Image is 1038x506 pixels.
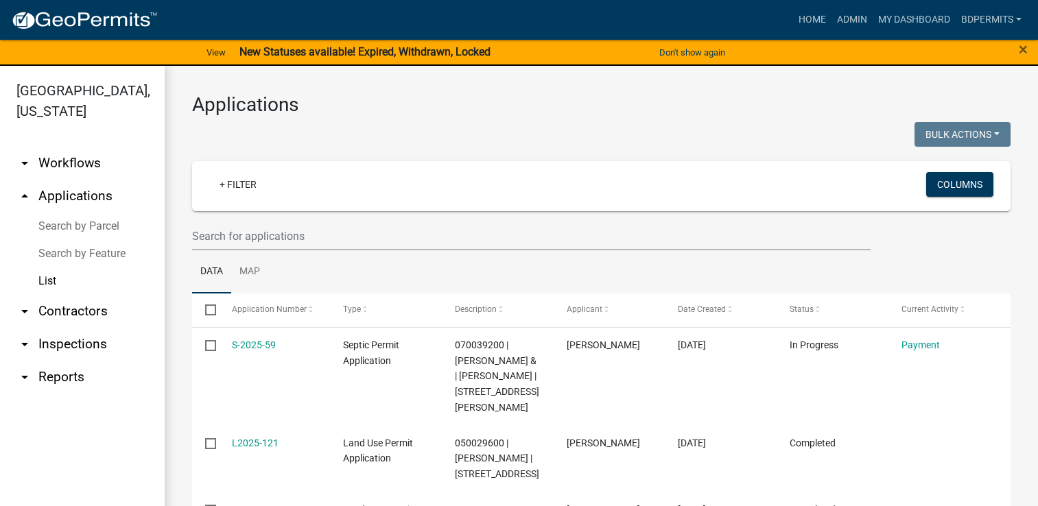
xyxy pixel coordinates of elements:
[192,222,871,250] input: Search for applications
[831,7,873,33] a: Admin
[231,250,268,294] a: Map
[192,93,1011,117] h3: Applications
[915,122,1011,147] button: Bulk Actions
[553,293,665,326] datatable-header-cell: Applicant
[343,437,413,464] span: Land Use Permit Application
[16,303,33,320] i: arrow_drop_down
[790,304,814,314] span: Status
[901,304,958,314] span: Current Activity
[16,369,33,385] i: arrow_drop_down
[654,41,731,64] button: Don't show again
[232,304,307,314] span: Application Number
[567,437,640,448] span: Lloyd Bruemmer
[330,293,442,326] datatable-header-cell: Type
[956,7,1027,33] a: Bdpermits
[201,41,231,64] a: View
[232,437,279,448] a: L2025-121
[343,304,361,314] span: Type
[678,339,706,350] span: 08/20/2025
[678,304,726,314] span: Date Created
[209,172,268,197] a: + Filter
[16,155,33,171] i: arrow_drop_down
[192,293,218,326] datatable-header-cell: Select
[873,7,956,33] a: My Dashboard
[455,304,497,314] span: Description
[790,437,836,448] span: Completed
[16,336,33,352] i: arrow_drop_down
[567,339,640,350] span: Sean Moe
[16,188,33,204] i: arrow_drop_up
[232,339,276,350] a: S-2025-59
[343,339,399,366] span: Septic Permit Application
[790,339,838,350] span: In Progress
[901,339,940,350] a: Payment
[1019,40,1028,59] span: ×
[793,7,831,33] a: Home
[1019,41,1028,58] button: Close
[455,437,539,480] span: 050029600 | LLOYD A BRUEMMER II | 17749 135TH ST NE
[455,339,539,413] span: 070039200 | ATHENA SWENSON & | CODY SWENSON | 5998 MAYHEW LAKE RD NE SAUK RAPIDS MN 56379
[567,304,602,314] span: Applicant
[442,293,554,326] datatable-header-cell: Description
[777,293,888,326] datatable-header-cell: Status
[678,437,706,448] span: 08/20/2025
[192,250,231,294] a: Data
[926,172,993,197] button: Columns
[665,293,777,326] datatable-header-cell: Date Created
[239,45,491,58] strong: New Statuses available! Expired, Withdrawn, Locked
[218,293,330,326] datatable-header-cell: Application Number
[888,293,1000,326] datatable-header-cell: Current Activity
